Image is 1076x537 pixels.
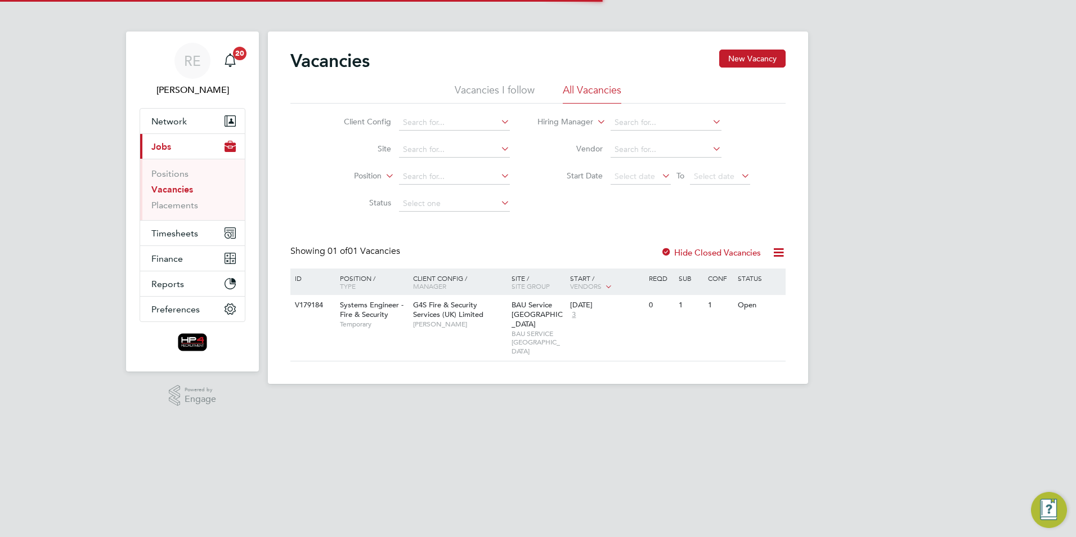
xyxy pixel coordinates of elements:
[151,116,187,127] span: Network
[567,268,646,297] div: Start /
[326,198,391,208] label: Status
[340,281,356,290] span: Type
[646,268,675,288] div: Reqd
[151,200,198,211] a: Placements
[151,279,184,289] span: Reports
[328,245,348,257] span: 01 of
[399,169,510,185] input: Search for...
[399,142,510,158] input: Search for...
[512,300,563,329] span: BAU Service [GEOGRAPHIC_DATA]
[140,246,245,271] button: Finance
[140,43,245,97] a: RE[PERSON_NAME]
[140,134,245,159] button: Jobs
[455,83,535,104] li: Vacancies I follow
[184,53,201,68] span: RE
[570,301,643,310] div: [DATE]
[735,268,784,288] div: Status
[126,32,259,372] nav: Main navigation
[735,295,784,316] div: Open
[399,115,510,131] input: Search for...
[185,395,216,404] span: Engage
[410,268,509,296] div: Client Config /
[292,295,331,316] div: V179184
[673,168,688,183] span: To
[413,320,506,329] span: [PERSON_NAME]
[140,221,245,245] button: Timesheets
[399,196,510,212] input: Select one
[676,268,705,288] div: Sub
[290,50,370,72] h2: Vacancies
[219,43,241,79] a: 20
[151,228,198,239] span: Timesheets
[233,47,246,60] span: 20
[326,117,391,127] label: Client Config
[140,83,245,97] span: Russell Edwards
[570,310,577,320] span: 3
[661,247,761,258] label: Hide Closed Vacancies
[615,171,655,181] span: Select date
[340,300,403,319] span: Systems Engineer - Fire & Security
[169,385,217,406] a: Powered byEngage
[151,253,183,264] span: Finance
[413,300,483,319] span: G4S Fire & Security Services (UK) Limited
[705,295,734,316] div: 1
[413,281,446,290] span: Manager
[290,245,402,257] div: Showing
[694,171,734,181] span: Select date
[611,115,721,131] input: Search for...
[317,171,382,182] label: Position
[331,268,410,296] div: Position /
[528,117,593,128] label: Hiring Manager
[512,281,550,290] span: Site Group
[140,271,245,296] button: Reports
[563,83,621,104] li: All Vacancies
[538,144,603,154] label: Vendor
[646,295,675,316] div: 0
[509,268,568,296] div: Site /
[538,171,603,181] label: Start Date
[185,385,216,395] span: Powered by
[178,333,208,351] img: hp4recruitment-logo-retina.png
[151,304,200,315] span: Preferences
[292,268,331,288] div: ID
[326,144,391,154] label: Site
[611,142,721,158] input: Search for...
[151,184,193,195] a: Vacancies
[140,159,245,220] div: Jobs
[340,320,407,329] span: Temporary
[719,50,786,68] button: New Vacancy
[676,295,705,316] div: 1
[151,141,171,152] span: Jobs
[512,329,565,356] span: BAU SERVICE [GEOGRAPHIC_DATA]
[1031,492,1067,528] button: Engage Resource Center
[140,333,245,351] a: Go to home page
[140,297,245,321] button: Preferences
[570,281,602,290] span: Vendors
[140,109,245,133] button: Network
[705,268,734,288] div: Conf
[328,245,400,257] span: 01 Vacancies
[151,168,189,179] a: Positions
